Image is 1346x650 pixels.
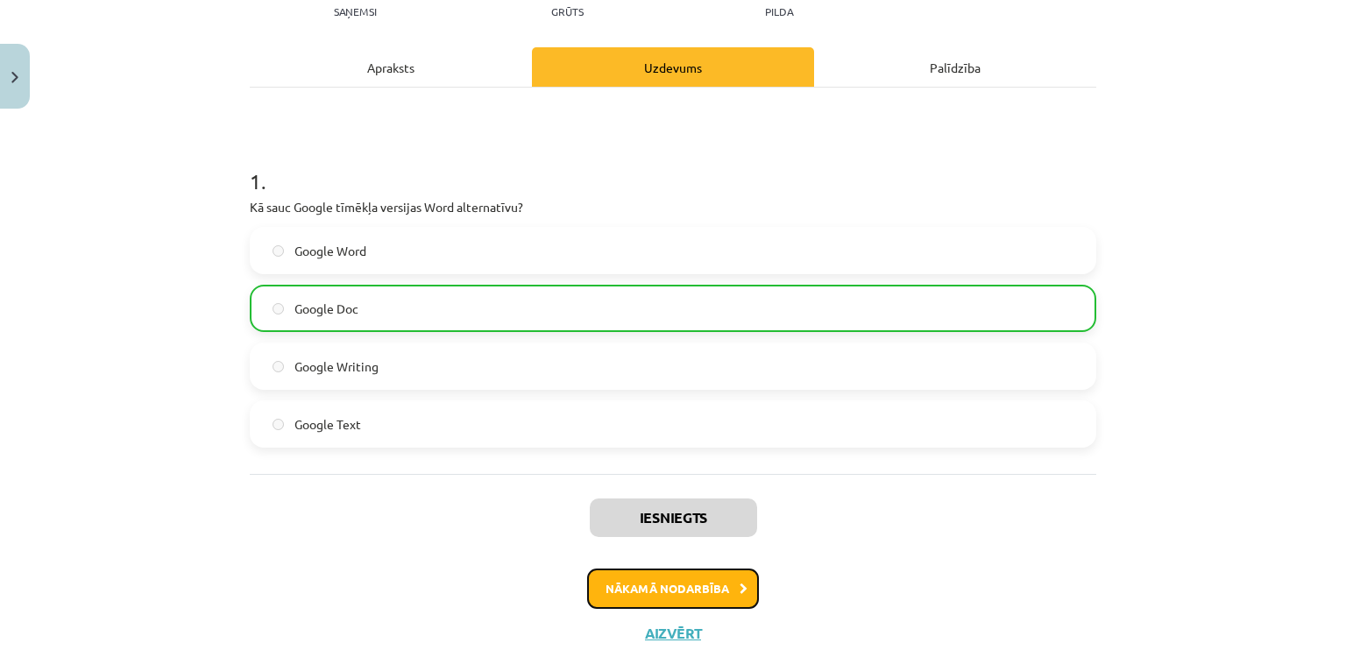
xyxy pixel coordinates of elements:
span: Google Writing [294,357,379,376]
button: Iesniegts [590,498,757,537]
div: Apraksts [250,47,532,87]
img: icon-close-lesson-0947bae3869378f0d4975bcd49f059093ad1ed9edebbc8119c70593378902aed.svg [11,72,18,83]
input: Google Word [273,245,284,257]
h1: 1 . [250,138,1096,193]
div: Palīdzība [814,47,1096,87]
span: Google Word [294,242,366,260]
span: Google Doc [294,300,358,318]
div: Uzdevums [532,47,814,87]
p: Kā sauc Google tīmēkļa versijas Word alternatīvu? [250,198,1096,216]
button: Aizvērt [640,625,706,642]
button: Nākamā nodarbība [587,569,759,609]
input: Google Writing [273,361,284,372]
p: Grūts [551,5,584,18]
input: Google Doc [273,303,284,314]
input: Google Text [273,419,284,430]
p: pilda [765,5,793,18]
p: Saņemsi [327,5,384,18]
span: Google Text [294,415,361,434]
